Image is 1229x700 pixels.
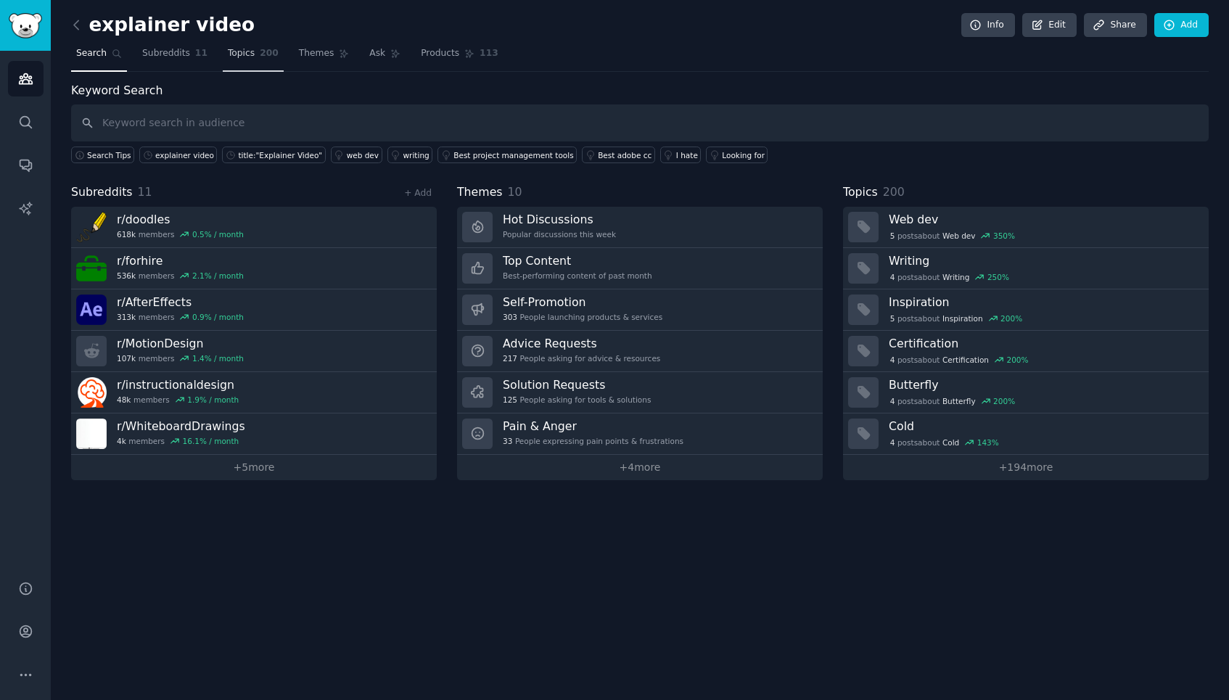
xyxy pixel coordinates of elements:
[503,353,660,363] div: People asking for advice & resources
[508,185,522,199] span: 10
[117,229,244,239] div: members
[1000,313,1022,324] div: 200 %
[843,184,878,202] span: Topics
[299,47,334,60] span: Themes
[222,147,325,163] a: title:"Explainer Video"
[843,413,1209,455] a: Cold4postsaboutCold143%
[453,150,573,160] div: Best project management tools
[71,147,134,163] button: Search Tips
[889,312,1024,325] div: post s about
[71,331,437,372] a: r/MotionDesign107kmembers1.4% / month
[457,248,823,289] a: Top ContentBest-performing content of past month
[503,312,517,322] span: 303
[76,212,107,242] img: doodles
[87,150,131,160] span: Search Tips
[889,271,1011,284] div: post s about
[480,47,498,60] span: 113
[369,47,385,60] span: Ask
[503,395,651,405] div: People asking for tools & solutions
[117,271,136,281] span: 536k
[117,312,244,322] div: members
[843,248,1209,289] a: Writing4postsaboutWriting250%
[660,147,702,163] a: I hate
[71,413,437,455] a: r/WhiteboardDrawings4kmembers16.1% / month
[223,42,284,72] a: Topics200
[503,377,651,392] h3: Solution Requests
[676,150,698,160] div: I hate
[843,331,1209,372] a: Certification4postsaboutCertification200%
[889,253,1199,268] h3: Writing
[843,455,1209,480] a: +194more
[1022,13,1077,38] a: Edit
[71,455,437,480] a: +5more
[942,272,970,282] span: Writing
[117,377,239,392] h3: r/ instructionaldesign
[706,147,768,163] a: Looking for
[404,188,432,198] a: + Add
[503,419,683,434] h3: Pain & Anger
[117,395,239,405] div: members
[889,336,1199,351] h3: Certification
[155,150,214,160] div: explainer video
[890,355,895,365] span: 4
[187,395,239,405] div: 1.9 % / month
[890,272,895,282] span: 4
[1154,13,1209,38] a: Add
[76,377,107,408] img: instructionaldesign
[117,436,245,446] div: members
[183,436,239,446] div: 16.1 % / month
[503,229,616,239] div: Popular discussions this week
[137,42,213,72] a: Subreddits11
[117,229,136,239] span: 618k
[503,212,616,227] h3: Hot Discussions
[403,150,429,160] div: writing
[503,253,652,268] h3: Top Content
[437,147,577,163] a: Best project management tools
[347,150,379,160] div: web dev
[993,396,1015,406] div: 200 %
[503,295,662,310] h3: Self-Promotion
[503,436,683,446] div: People expressing pain points & frustrations
[139,147,217,163] a: explainer video
[71,14,255,37] h2: explainer video
[889,229,1016,242] div: post s about
[889,353,1029,366] div: post s about
[260,47,279,60] span: 200
[457,289,823,331] a: Self-Promotion303People launching products & services
[890,437,895,448] span: 4
[71,289,437,331] a: r/AfterEffects313kmembers0.9% / month
[1084,13,1146,38] a: Share
[117,212,244,227] h3: r/ doodles
[503,271,652,281] div: Best-performing content of past month
[71,248,437,289] a: r/forhire536kmembers2.1% / month
[195,47,207,60] span: 11
[117,353,136,363] span: 107k
[71,42,127,72] a: Search
[503,312,662,322] div: People launching products & services
[76,295,107,325] img: AfterEffects
[883,185,905,199] span: 200
[889,436,1000,449] div: post s about
[71,184,133,202] span: Subreddits
[993,231,1015,241] div: 350 %
[71,83,163,97] label: Keyword Search
[942,313,983,324] span: Inspiration
[416,42,503,72] a: Products113
[987,272,1009,282] div: 250 %
[117,253,244,268] h3: r/ forhire
[598,150,652,160] div: Best adobe cc
[117,312,136,322] span: 313k
[192,312,244,322] div: 0.9 % / month
[117,271,244,281] div: members
[843,372,1209,413] a: Butterfly4postsaboutButterfly200%
[117,436,126,446] span: 4k
[503,436,512,446] span: 33
[503,353,517,363] span: 217
[331,147,382,163] a: web dev
[294,42,355,72] a: Themes
[961,13,1015,38] a: Info
[582,147,655,163] a: Best adobe cc
[457,331,823,372] a: Advice Requests217People asking for advice & resources
[421,47,459,60] span: Products
[457,207,823,248] a: Hot DiscussionsPopular discussions this week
